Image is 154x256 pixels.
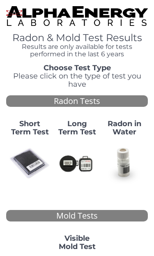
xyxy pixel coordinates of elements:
strong: Long Term Test [58,119,96,136]
img: Radtrak2vsRadtrak3.jpg [57,143,97,184]
span: Please click on the type of test you have [13,71,141,89]
img: TightCrop.jpg [6,6,148,26]
div: Mold Tests [6,210,148,222]
strong: Visible Mold Test [59,234,96,251]
div: Radon Tests [6,95,148,107]
img: ShortTerm.jpg [9,143,50,184]
strong: Short Term Test [11,119,49,136]
img: RadoninWater.jpg [104,143,145,184]
h1: Radon & Mold Test Results [6,32,148,43]
strong: Radon in Water [108,119,141,136]
strong: Choose Test Type [44,63,111,72]
h4: Results are only available for tests performed in the last 6 years [6,43,148,58]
